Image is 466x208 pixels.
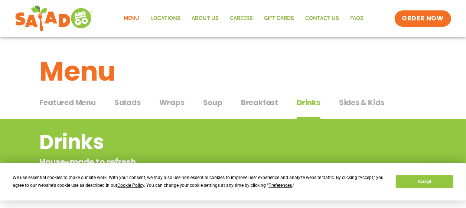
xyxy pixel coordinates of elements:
[297,97,320,108] span: Drinks
[396,175,453,188] button: Accept
[339,97,385,108] span: Sides & Kids
[114,97,141,108] span: Salads
[402,14,444,23] span: ORDER NOW
[40,94,427,120] div: Tabbed content
[225,10,259,27] a: Careers
[159,97,185,108] span: Wraps
[118,10,369,27] nav: Menu
[118,10,145,27] a: Menu
[241,97,278,108] span: Breakfast
[40,51,427,91] h1: Menu
[15,4,93,33] img: new-SAG-logo-768×292
[203,97,222,108] span: Soup
[395,10,451,27] a: ORDER NOW
[300,10,345,27] a: Contact Us
[13,174,387,189] div: We use essential cookies to make our site work. With your consent, we may also use non-essential ...
[186,10,225,27] a: About Us
[145,10,186,27] a: Locations
[268,183,292,188] span: Preferences
[40,97,96,108] span: Featured Menu
[345,10,369,27] a: FAQs
[117,183,144,188] span: Cookie Policy
[40,127,367,157] h2: Drinks
[40,156,367,168] p: House-made to refresh
[259,10,300,27] a: GIFT CARDS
